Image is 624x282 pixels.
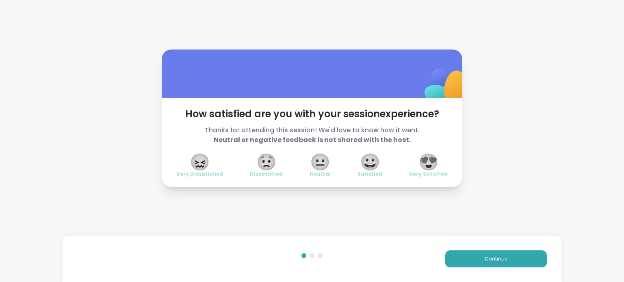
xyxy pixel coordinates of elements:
span: Satisfied [357,171,382,177]
span: Very Satisfied [409,171,448,177]
span: 😀 [360,155,380,169]
span: Thanks for attending this session! We'd love to know how it went. [176,125,448,145]
span: Neutral [310,171,331,177]
span: Very Dissatisfied [176,171,223,177]
span: 😖 [190,155,210,169]
span: Continue [485,255,507,263]
span: 😐 [310,155,330,169]
b: Neutral or negative feedback is not shared with the host. [214,135,411,144]
span: How satisfied are you with your session experience? [176,108,448,121]
button: Continue [445,250,547,267]
img: ShareWell Logomark [405,47,486,128]
span: 😍 [418,155,439,169]
span: Dissatisfied [250,171,283,177]
span: 😟 [256,155,277,169]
